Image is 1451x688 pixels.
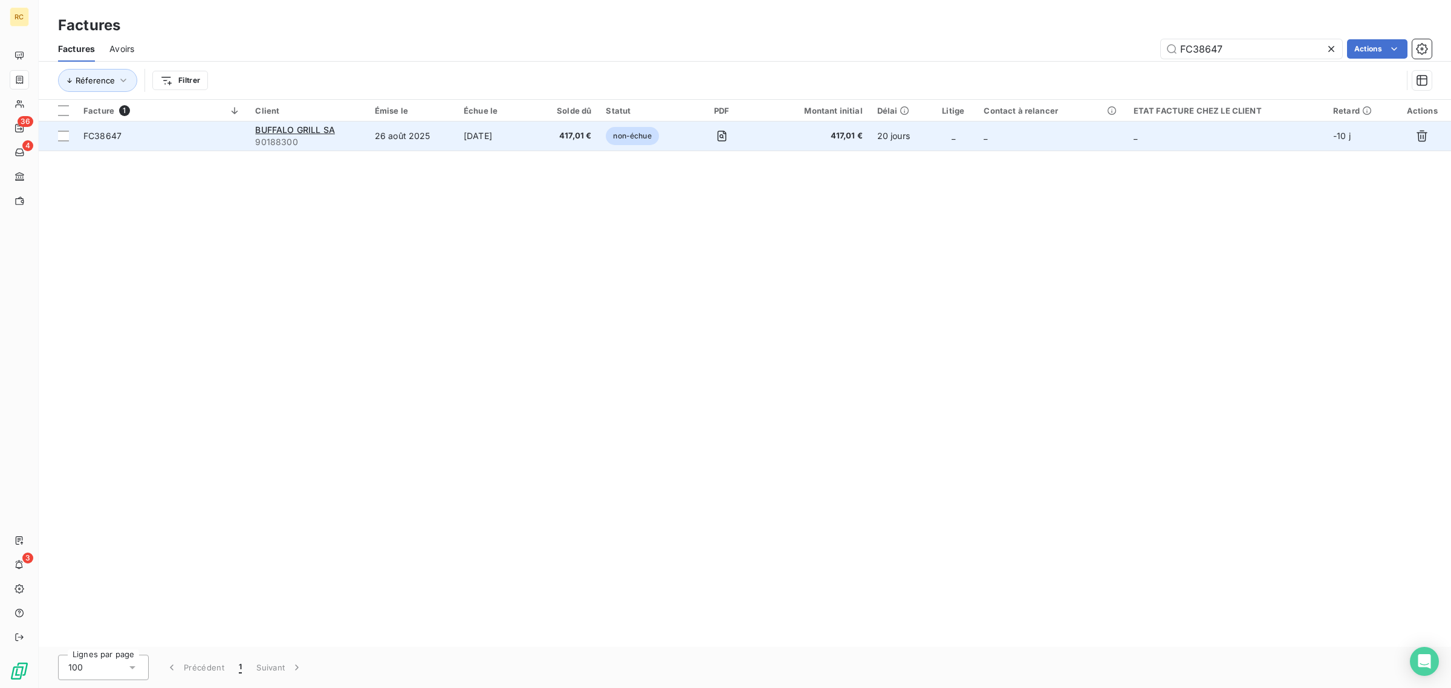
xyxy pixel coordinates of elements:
[984,106,1118,115] div: Contact à relancer
[1410,647,1439,676] div: Open Intercom Messenger
[1401,106,1444,115] div: Actions
[1333,131,1351,141] span: -10 j
[375,106,449,115] div: Émise le
[877,106,923,115] div: Délai
[464,106,529,115] div: Échue le
[767,106,863,115] div: Montant initial
[544,130,591,142] span: 417,01 €
[1347,39,1407,59] button: Actions
[158,655,232,680] button: Précédent
[119,105,130,116] span: 1
[58,43,95,55] span: Factures
[22,140,33,151] span: 4
[255,125,334,135] span: BUFFALO GRILL SA
[68,661,83,673] span: 100
[58,69,137,92] button: Réference
[692,106,752,115] div: PDF
[1333,106,1386,115] div: Retard
[984,131,987,141] span: _
[232,655,249,680] button: 1
[1161,39,1342,59] input: Rechercher
[1134,106,1319,115] div: ETAT FACTURE CHEZ LE CLIENT
[76,76,115,85] span: Réference
[456,122,536,151] td: [DATE]
[937,106,969,115] div: Litige
[18,116,33,127] span: 36
[83,131,122,141] span: FC38647
[870,122,930,151] td: 20 jours
[10,7,29,27] div: RC
[83,106,114,115] span: Facture
[10,661,29,681] img: Logo LeanPay
[109,43,134,55] span: Avoirs
[58,15,120,36] h3: Factures
[22,553,33,563] span: 3
[255,106,360,115] div: Client
[249,655,310,680] button: Suivant
[952,131,955,141] span: _
[544,106,591,115] div: Solde dû
[239,661,242,673] span: 1
[152,71,208,90] button: Filtrer
[606,127,658,145] span: non-échue
[255,136,360,148] span: 90188300
[1134,131,1137,141] span: _
[606,106,677,115] div: Statut
[767,130,863,142] span: 417,01 €
[368,122,456,151] td: 26 août 2025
